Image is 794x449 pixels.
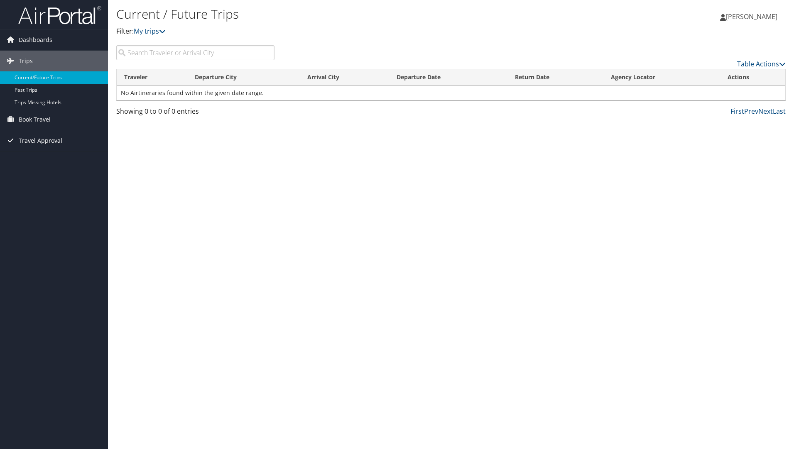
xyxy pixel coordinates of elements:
[18,5,101,25] img: airportal-logo.png
[603,69,720,85] th: Agency Locator: activate to sort column ascending
[117,69,187,85] th: Traveler: activate to sort column ascending
[116,45,274,60] input: Search Traveler or Arrival City
[134,27,166,36] a: My trips
[744,107,758,116] a: Prev
[19,51,33,71] span: Trips
[507,69,603,85] th: Return Date: activate to sort column ascending
[116,5,563,23] h1: Current / Future Trips
[737,59,786,68] a: Table Actions
[187,69,300,85] th: Departure City: activate to sort column ascending
[19,130,62,151] span: Travel Approval
[720,69,785,85] th: Actions
[758,107,773,116] a: Next
[773,107,786,116] a: Last
[389,69,507,85] th: Departure Date: activate to sort column descending
[117,85,785,100] td: No Airtineraries found within the given date range.
[300,69,389,85] th: Arrival City: activate to sort column ascending
[19,29,52,50] span: Dashboards
[19,109,51,130] span: Book Travel
[116,26,563,37] p: Filter:
[720,4,786,29] a: [PERSON_NAME]
[726,12,777,21] span: [PERSON_NAME]
[116,106,274,120] div: Showing 0 to 0 of 0 entries
[730,107,744,116] a: First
